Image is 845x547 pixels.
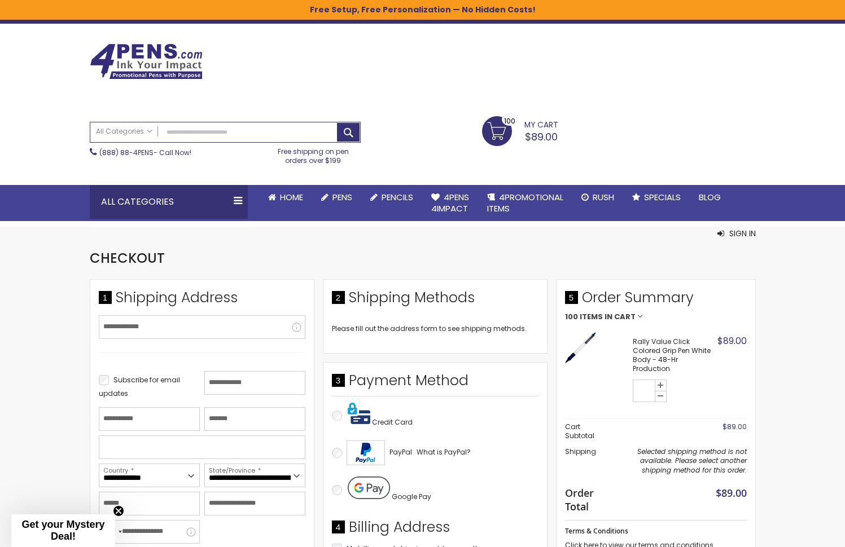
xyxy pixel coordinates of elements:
[417,445,471,459] a: What is PayPal?
[565,418,608,444] th: Cart Subtotal
[332,371,538,396] div: Payment Method
[332,324,538,333] div: Please fill out the address form to see shipping methods.
[392,492,431,501] span: Google Pay
[422,185,478,222] a: 4Pens4impact
[487,191,563,214] span: 4PROMOTIONAL ITEMS
[90,249,165,267] span: Checkout
[723,422,747,431] span: $89.00
[644,191,681,203] span: Specials
[716,486,747,500] span: $89.00
[332,518,538,542] div: Billing Address
[565,447,596,456] span: Shipping
[572,185,623,210] a: Rush
[581,12,619,20] a: Wishlist
[332,191,352,203] span: Pens
[729,228,756,239] span: Sign In
[266,143,361,165] div: Free shipping on pen orders over $199
[637,447,747,474] span: Selected shipping method is not available. Please select another shipping method for this order.
[259,185,312,210] a: Home
[99,148,191,157] span: - Call Now!
[565,332,596,363] img: Rally Value Click Colored Grip Pen White Body - 48-Hr Production-Dark Blue
[565,288,747,313] span: Order Summary
[11,514,115,547] div: Get your Mystery Deal!Close teaser
[389,447,412,457] span: PayPal
[312,185,361,210] a: Pens
[690,185,730,210] a: Blog
[593,191,614,203] span: Rush
[565,526,628,536] span: Terms & Conditions
[280,191,303,203] span: Home
[113,505,124,517] button: Close teaser
[99,148,154,157] a: (888) 88-4PENS
[90,43,203,80] img: 4Pens Custom Pens and Promotional Products
[623,185,690,210] a: Specials
[633,337,715,374] strong: Rally Value Click Colored Grip Pen White Body - 48-Hr Production
[717,228,756,239] button: Sign In
[482,116,558,144] a: $89.00 100
[565,484,603,514] strong: Order Total
[348,477,390,499] img: Pay with Google Pay
[752,517,845,547] iframe: Google Customer Reviews
[361,185,422,210] a: Pencils
[21,519,104,542] span: Get your Mystery Deal!
[332,288,538,313] div: Shipping Methods
[699,191,721,203] span: Blog
[504,116,515,126] span: 100
[99,375,180,398] span: Subscribe for email updates
[382,191,413,203] span: Pencils
[431,191,469,214] span: 4Pens 4impact
[417,447,471,457] span: What is PayPal?
[717,334,747,347] span: $89.00
[348,402,370,425] img: Pay with credit card
[565,313,578,321] span: 100
[90,185,248,219] div: All Categories
[347,440,385,465] img: Acceptance Mark
[372,417,413,427] span: Credit Card
[525,130,558,144] span: $89.00
[99,288,305,313] div: Shipping Address
[478,185,572,222] a: 4PROMOTIONALITEMS
[96,127,152,136] span: All Categories
[632,12,707,20] a: Create an Account
[718,12,755,21] div: Sign In
[90,122,158,141] a: All Categories
[580,313,636,321] span: Items in Cart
